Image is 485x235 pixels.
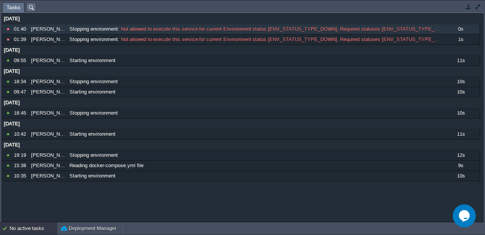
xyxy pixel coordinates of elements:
div: [DATE] [2,98,480,108]
div: 18:34 [14,77,28,87]
span: Starting environment [69,131,115,138]
div: 01:40 [14,24,28,34]
div: 19:19 [14,150,28,160]
div: [PERSON_NAME] [29,129,67,139]
span: Not allowed to execute this service for current Environment status [ENV_STATUS_TYPE_DOWN]. Requir... [119,36,440,43]
div: [DATE] [2,45,480,55]
div: [DATE] [2,66,480,76]
div: [PERSON_NAME] [29,171,67,181]
div: 10s [442,171,479,181]
div: : [68,35,441,44]
div: [PERSON_NAME] [29,161,67,171]
span: Stopping environment [69,78,118,85]
div: 9s [442,161,479,171]
span: Starting environment [69,89,115,95]
div: [PERSON_NAME] [29,87,67,97]
div: [DATE] [2,14,480,24]
span: Stopping environment [69,152,118,159]
span: Stopping environment [69,26,118,33]
span: Starting environment [69,57,115,64]
div: [PERSON_NAME] [29,108,67,118]
div: No active tasks [10,222,58,235]
div: 10s [442,77,479,87]
span: Tasks [7,3,20,12]
div: 0s [442,24,479,34]
div: [PERSON_NAME] [29,77,67,87]
div: 11s [442,56,479,66]
span: Stopping environment [69,36,118,43]
div: : [68,24,441,34]
div: 15:38 [14,161,28,171]
div: [PERSON_NAME] [29,24,67,34]
div: 09:55 [14,56,28,66]
div: 09:47 [14,87,28,97]
div: 18:45 [14,108,28,118]
div: 12s [442,150,479,160]
div: [DATE] [2,119,480,129]
span: Reading docker-compose.yml file [69,162,144,169]
div: 10:35 [14,171,28,181]
div: [DATE] [2,140,480,150]
span: Starting environment [69,173,115,179]
div: 01:39 [14,35,28,44]
div: 10:42 [14,129,28,139]
div: 11s [442,129,479,139]
div: [PERSON_NAME] [29,150,67,160]
div: 1s [442,35,479,44]
div: [PERSON_NAME] [29,56,67,66]
div: 10s [442,108,479,118]
span: Stopping environment [69,110,118,117]
button: Deployment Manager [61,225,116,232]
div: 10s [442,87,479,97]
div: [PERSON_NAME] [29,35,67,44]
span: Not allowed to execute this service for current Environment status [ENV_STATUS_TYPE_DOWN]. Requir... [119,26,440,33]
iframe: chat widget [453,204,477,227]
